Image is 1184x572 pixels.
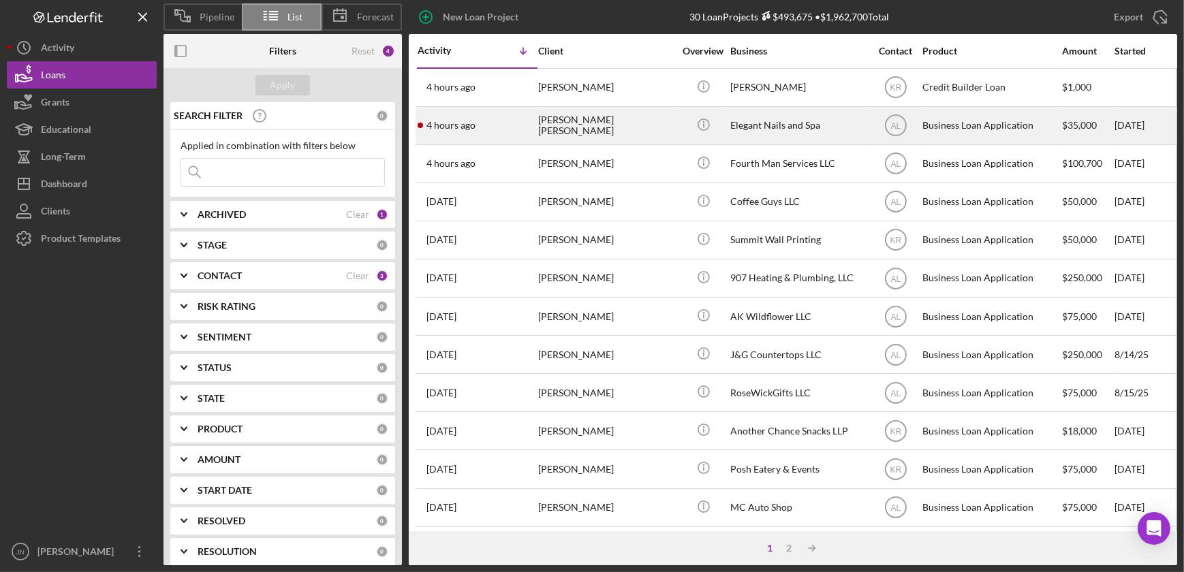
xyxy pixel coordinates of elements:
div: [PERSON_NAME] [538,375,674,411]
div: [PERSON_NAME] [538,528,674,564]
b: RESOLVED [198,515,245,526]
div: Applied in combination with filters below [181,140,385,151]
b: SENTIMENT [198,332,251,343]
span: $50,000 [1062,234,1097,245]
div: Client [538,46,674,57]
div: Business Loan Application [922,413,1059,449]
div: [PERSON_NAME] [538,451,674,487]
b: RESOLUTION [198,546,257,557]
div: 2 [779,543,798,554]
button: Product Templates [7,225,157,252]
b: RISK RATING [198,301,255,312]
div: Product [922,46,1059,57]
button: New Loan Project [409,3,532,31]
text: AL [890,197,901,207]
div: Grants [41,89,69,119]
span: $250,000 [1062,349,1102,360]
div: [DATE] [1115,260,1176,296]
div: Fourth Man Services LLC [730,146,867,182]
div: [DATE] [1115,146,1176,182]
b: AMOUNT [198,454,240,465]
div: Posh Eatery & Events [730,451,867,487]
text: KR [890,426,901,436]
span: $35,000 [1062,119,1097,131]
span: List [288,12,303,22]
b: SEARCH FILTER [174,110,243,121]
span: Pipeline [200,12,234,22]
div: Business Loan Application [922,298,1059,334]
div: [PERSON_NAME] [538,260,674,296]
div: 8/15/25 [1115,375,1176,411]
div: Business Loan Application [922,184,1059,220]
div: Clear [346,270,369,281]
div: MC Auto Shop [730,490,867,526]
div: [PERSON_NAME] [538,336,674,372]
div: [DATE] [1115,108,1176,144]
div: [PERSON_NAME] [538,222,674,258]
div: Diamond Vision Empires [730,528,867,564]
div: Long-Term [41,143,86,174]
div: 3 [376,270,388,282]
div: [DATE] [1115,528,1176,564]
div: Started [1115,46,1176,57]
b: ARCHIVED [198,209,246,220]
div: 0 [376,331,388,343]
span: $1,000 [1062,81,1091,93]
div: Business Loan Application [922,108,1059,144]
time: 2025-09-18 23:11 [426,426,456,436]
b: Filters [269,46,296,57]
div: 0 [376,300,388,313]
div: Educational [41,116,91,146]
div: Dashboard [41,170,87,201]
b: CONTACT [198,270,242,281]
div: Business Loan Application [922,222,1059,258]
div: $493,675 [759,11,813,22]
a: Loans [7,61,157,89]
div: Business [730,46,867,57]
button: Long-Term [7,143,157,170]
time: 2025-09-22 23:37 [426,272,456,283]
div: 0 [376,239,388,251]
div: 0 [376,392,388,404]
div: Contact [870,46,921,57]
text: AL [890,350,901,360]
b: START DATE [198,485,252,496]
div: 0 [376,515,388,527]
text: AL [890,159,901,169]
div: J&G Countertops LLC [730,336,867,372]
text: KR [890,465,901,475]
div: Activity [418,45,478,56]
button: JN[PERSON_NAME] [7,538,157,565]
div: [DATE] [1115,222,1176,258]
time: 2025-09-17 21:45 [426,464,456,475]
button: Grants [7,89,157,116]
div: Credit Builder Loan [922,69,1059,106]
div: 4 [381,44,395,58]
span: $75,000 [1062,463,1097,475]
div: 8/14/25 [1115,336,1176,372]
b: STATE [198,393,225,404]
text: AL [890,121,901,131]
div: 1 [760,543,779,554]
div: Clear [346,209,369,220]
div: 0 [376,362,388,374]
div: Business Loan Application [922,260,1059,296]
div: [PERSON_NAME] [538,146,674,182]
div: 0 [376,423,388,435]
div: [DATE] [1115,413,1176,449]
div: Business Loan Application [922,490,1059,526]
button: Clients [7,197,157,225]
div: Apply [270,75,296,95]
div: Export [1114,3,1143,31]
b: PRODUCT [198,424,243,434]
text: AL [890,388,901,398]
text: KR [890,236,901,245]
button: Apply [255,75,310,95]
div: Amount [1062,46,1113,57]
div: Activity [41,34,74,65]
a: Educational [7,116,157,143]
div: [PERSON_NAME] [538,413,674,449]
div: 30 Loan Projects • $1,962,700 Total [690,11,890,22]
